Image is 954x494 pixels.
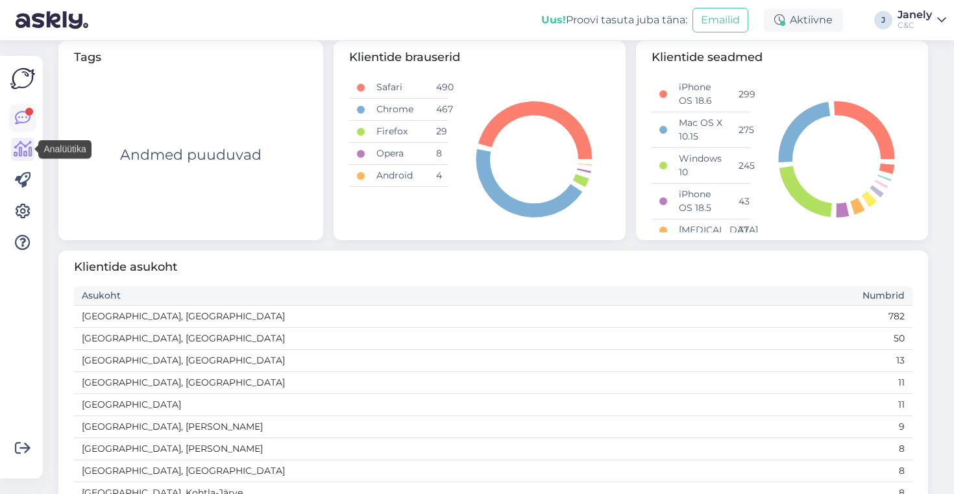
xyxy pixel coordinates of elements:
[764,8,843,32] div: Aktiivne
[671,112,730,148] td: Mac OS X 10.15
[671,77,730,112] td: iPhone OS 18.6
[10,66,35,91] img: Askly Logo
[541,14,566,26] b: Uus!
[731,112,750,148] td: 275
[493,286,912,306] th: Numbrid
[428,121,448,143] td: 29
[74,306,493,328] td: [GEOGRAPHIC_DATA], [GEOGRAPHIC_DATA]
[671,184,730,219] td: iPhone OS 18.5
[74,438,493,460] td: [GEOGRAPHIC_DATA], [PERSON_NAME]
[692,8,748,32] button: Emailid
[652,49,912,66] span: Klientide seadmed
[428,165,448,187] td: 4
[74,328,493,350] td: [GEOGRAPHIC_DATA], [GEOGRAPHIC_DATA]
[428,77,448,99] td: 490
[74,350,493,372] td: [GEOGRAPHIC_DATA], [GEOGRAPHIC_DATA]
[369,99,428,121] td: Chrome
[493,306,912,328] td: 782
[493,460,912,482] td: 8
[74,286,493,306] th: Asukoht
[731,219,750,241] td: 37
[428,143,448,165] td: 8
[38,140,91,159] div: Analüütika
[120,144,262,166] div: Andmed puuduvad
[369,77,428,99] td: Safari
[428,99,448,121] td: 467
[74,258,912,276] span: Klientide asukoht
[731,184,750,219] td: 43
[74,460,493,482] td: [GEOGRAPHIC_DATA], [GEOGRAPHIC_DATA]
[369,143,428,165] td: Opera
[493,328,912,350] td: 50
[493,438,912,460] td: 8
[493,372,912,394] td: 11
[349,49,610,66] span: Klientide brauserid
[541,12,687,28] div: Proovi tasuta juba täna:
[493,416,912,438] td: 9
[369,165,428,187] td: Android
[74,394,493,416] td: [GEOGRAPHIC_DATA]
[74,49,308,66] span: Tags
[874,11,892,29] div: J
[671,219,730,241] td: [MEDICAL_DATA]
[74,372,493,394] td: [GEOGRAPHIC_DATA], [GEOGRAPHIC_DATA]
[671,148,730,184] td: Windows 10
[898,20,932,31] div: C&C
[898,10,946,31] a: JanelyC&C
[731,148,750,184] td: 245
[898,10,932,20] div: Janely
[369,121,428,143] td: Firefox
[493,394,912,416] td: 11
[731,77,750,112] td: 299
[74,416,493,438] td: [GEOGRAPHIC_DATA], [PERSON_NAME]
[493,350,912,372] td: 13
